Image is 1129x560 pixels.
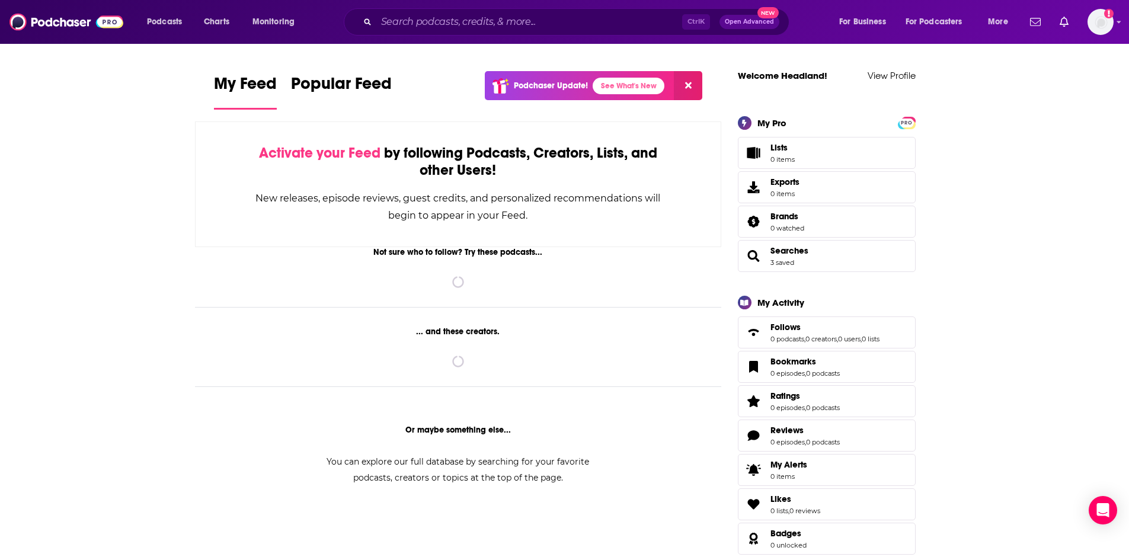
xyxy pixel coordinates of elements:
[770,211,804,222] a: Brands
[770,224,804,232] a: 0 watched
[514,81,588,91] p: Podchaser Update!
[770,507,788,515] a: 0 lists
[1089,496,1117,524] div: Open Intercom Messenger
[862,335,879,343] a: 0 lists
[742,179,766,196] span: Exports
[789,507,820,515] a: 0 reviews
[252,14,295,30] span: Monitoring
[757,297,804,308] div: My Activity
[837,335,838,343] span: ,
[906,14,962,30] span: For Podcasters
[725,19,774,25] span: Open Advanced
[742,530,766,547] a: Badges
[770,528,801,539] span: Badges
[742,324,766,341] a: Follows
[738,385,916,417] span: Ratings
[196,12,236,31] a: Charts
[139,12,197,31] button: open menu
[770,258,794,267] a: 3 saved
[980,12,1023,31] button: open menu
[770,425,840,436] a: Reviews
[738,206,916,238] span: Brands
[738,70,827,81] a: Welcome Headland!
[770,177,799,187] span: Exports
[204,14,229,30] span: Charts
[593,78,664,94] a: See What's New
[376,12,682,31] input: Search podcasts, credits, & more...
[195,247,722,257] div: Not sure who to follow? Try these podcasts...
[770,335,804,343] a: 0 podcasts
[259,144,380,162] span: Activate your Feed
[719,15,779,29] button: Open AdvancedNew
[742,427,766,444] a: Reviews
[770,155,795,164] span: 0 items
[757,117,786,129] div: My Pro
[770,356,816,367] span: Bookmarks
[738,454,916,486] a: My Alerts
[742,213,766,230] a: Brands
[770,245,808,256] a: Searches
[738,420,916,452] span: Reviews
[770,322,879,332] a: Follows
[1088,9,1114,35] button: Show profile menu
[868,70,916,81] a: View Profile
[838,335,861,343] a: 0 users
[770,369,805,377] a: 0 episodes
[682,14,710,30] span: Ctrl K
[770,459,807,470] span: My Alerts
[738,488,916,520] span: Likes
[805,335,837,343] a: 0 creators
[770,356,840,367] a: Bookmarks
[788,507,789,515] span: ,
[355,8,801,36] div: Search podcasts, credits, & more...
[770,472,807,481] span: 0 items
[291,73,392,110] a: Popular Feed
[1025,12,1045,32] a: Show notifications dropdown
[806,369,840,377] a: 0 podcasts
[805,438,806,446] span: ,
[770,528,807,539] a: Badges
[1104,9,1114,18] svg: Add a profile image
[900,119,914,127] span: PRO
[770,425,804,436] span: Reviews
[804,335,805,343] span: ,
[770,438,805,446] a: 0 episodes
[770,211,798,222] span: Brands
[738,523,916,555] span: Badges
[770,391,800,401] span: Ratings
[195,327,722,337] div: ... and these creators.
[805,369,806,377] span: ,
[831,12,901,31] button: open menu
[770,190,799,198] span: 0 items
[742,496,766,513] a: Likes
[757,7,779,18] span: New
[770,142,795,153] span: Lists
[742,248,766,264] a: Searches
[770,494,791,504] span: Likes
[738,137,916,169] a: Lists
[738,351,916,383] span: Bookmarks
[742,359,766,375] a: Bookmarks
[900,117,914,126] a: PRO
[770,541,807,549] a: 0 unlocked
[1088,9,1114,35] span: Logged in as headlandconsultancy
[255,145,662,179] div: by following Podcasts, Creators, Lists, and other Users!
[806,438,840,446] a: 0 podcasts
[214,73,277,110] a: My Feed
[738,316,916,348] span: Follows
[195,425,722,435] div: Or maybe something else...
[742,393,766,409] a: Ratings
[312,454,604,486] div: You can explore our full database by searching for your favorite podcasts, creators or topics at ...
[147,14,182,30] span: Podcasts
[770,322,801,332] span: Follows
[770,142,788,153] span: Lists
[861,335,862,343] span: ,
[1088,9,1114,35] img: User Profile
[839,14,886,30] span: For Business
[988,14,1008,30] span: More
[742,145,766,161] span: Lists
[9,11,123,33] img: Podchaser - Follow, Share and Rate Podcasts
